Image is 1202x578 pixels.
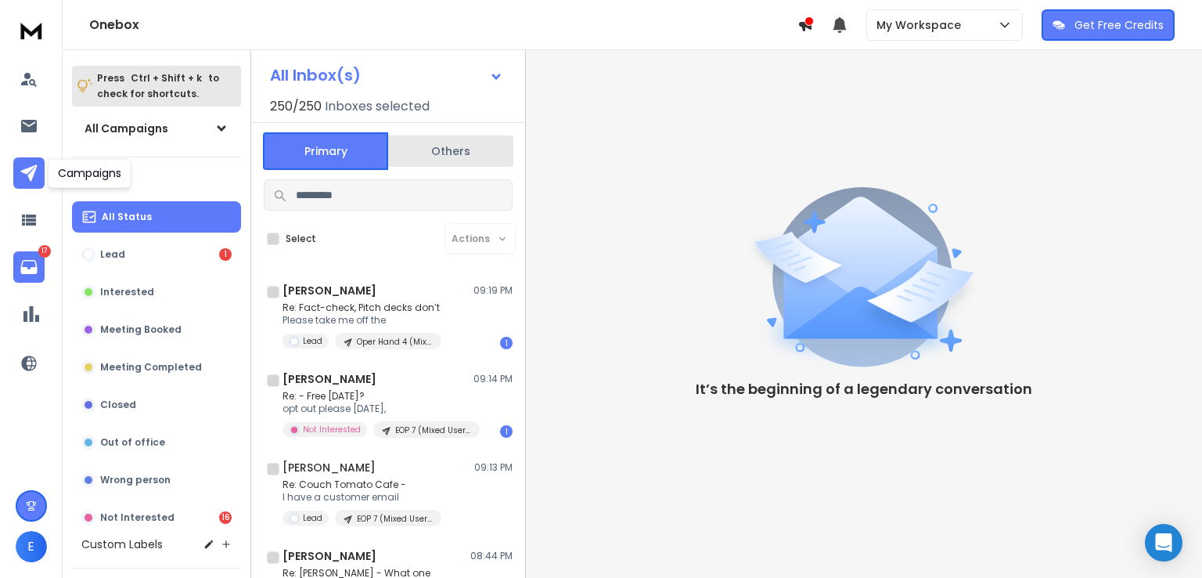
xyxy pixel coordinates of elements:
[100,248,125,261] p: Lead
[357,513,432,525] p: EOP 7 (Mixed Users and Lists)
[283,491,441,504] p: I have a customer email
[283,403,470,415] p: opt out please [DATE],
[100,286,154,298] p: Interested
[283,390,470,403] p: Re: - Free [DATE]?
[100,436,165,449] p: Out of office
[89,16,797,34] h1: Onebox
[85,121,168,136] h1: All Campaigns
[270,67,361,83] h1: All Inbox(s)
[100,511,175,524] p: Not Interested
[270,97,322,116] span: 250 / 250
[72,113,241,144] button: All Campaigns
[72,502,241,533] button: Not Interested16
[876,17,967,33] p: My Workspace
[286,233,316,245] label: Select
[283,302,441,314] p: Re: Fact-check, Pitch decks don’t
[81,536,163,552] h3: Custom Labels
[500,337,513,349] div: 1
[303,335,322,347] p: Lead
[219,511,232,524] div: 16
[72,464,241,496] button: Wrong person
[283,460,376,475] h1: [PERSON_NAME]
[38,245,51,258] p: 17
[128,69,204,87] span: Ctrl + Shift + k
[72,314,241,345] button: Meeting Booked
[303,424,361,435] p: Not Interested
[303,512,322,524] p: Lead
[100,399,136,411] p: Closed
[72,389,241,421] button: Closed
[100,323,182,336] p: Meeting Booked
[473,284,513,297] p: 09:19 PM
[219,248,232,261] div: 1
[1074,17,1164,33] p: Get Free Credits
[72,276,241,308] button: Interested
[72,427,241,458] button: Out of office
[283,283,376,298] h1: [PERSON_NAME]
[283,371,376,387] h1: [PERSON_NAME]
[16,16,47,45] img: logo
[48,158,131,188] div: Campaigns
[100,474,171,486] p: Wrong person
[100,361,202,374] p: Meeting Completed
[16,531,47,562] button: E
[72,170,241,192] h3: Filters
[395,424,470,436] p: EOP 7 (Mixed Users and Lists)
[257,60,516,91] button: All Inbox(s)
[97,70,219,102] p: Press to check for shortcuts.
[72,352,241,383] button: Meeting Completed
[283,314,441,327] p: Please take me off the
[325,97,430,116] h3: Inboxes selected
[470,550,513,562] p: 08:44 PM
[357,336,432,348] p: Oper Hand 4 (Mixed Users/All content)
[72,239,241,270] button: Lead1
[696,378,1032,400] p: It’s the beginning of a legendary conversation
[102,211,152,223] p: All Status
[263,132,388,170] button: Primary
[1042,9,1175,41] button: Get Free Credits
[473,373,513,385] p: 09:14 PM
[474,461,513,474] p: 09:13 PM
[72,201,241,233] button: All Status
[500,425,513,438] div: 1
[13,251,45,283] a: 17
[283,548,376,564] h1: [PERSON_NAME]
[1145,524,1182,562] div: Open Intercom Messenger
[388,134,513,168] button: Others
[283,479,441,491] p: Re: Couch Tomato Cafe -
